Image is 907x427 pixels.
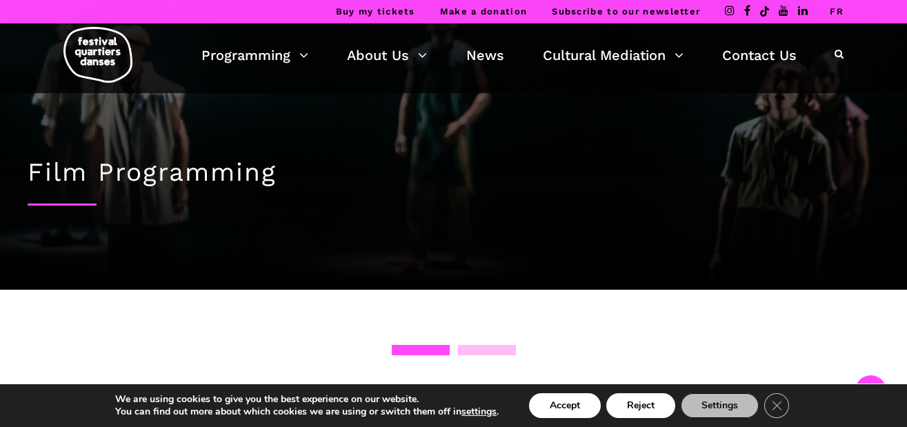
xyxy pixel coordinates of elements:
[552,6,700,17] a: Subscribe to our newsletter
[830,6,844,17] a: FR
[115,406,499,418] p: You can find out more about which cookies we are using or switch them off in .
[336,6,415,17] a: Buy my tickets
[347,43,427,67] a: About Us
[722,43,797,67] a: Contact Us
[115,393,499,406] p: We are using cookies to give you the best experience on our website.
[529,393,601,418] button: Accept
[461,406,497,418] button: settings
[440,6,528,17] a: Make a donation
[201,43,308,67] a: Programming
[543,43,684,67] a: Cultural Mediation
[764,393,789,418] button: Close GDPR Cookie Banner
[63,27,132,83] img: logo-fqd-med
[606,393,675,418] button: Reject
[681,393,759,418] button: Settings
[28,157,879,188] h1: Film Programming
[466,43,504,67] a: News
